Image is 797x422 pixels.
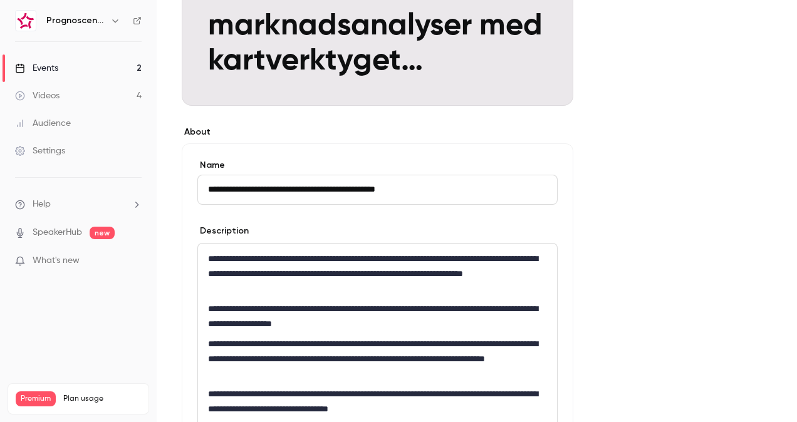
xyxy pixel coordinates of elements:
[33,254,80,267] span: What's new
[182,126,573,138] label: About
[16,391,56,406] span: Premium
[15,117,71,130] div: Audience
[15,198,142,211] li: help-dropdown-opener
[46,14,105,27] h6: Prognoscentret | Powered by Hubexo
[33,198,51,211] span: Help
[15,145,65,157] div: Settings
[33,226,82,239] a: SpeakerHub
[197,225,249,237] label: Description
[90,227,115,239] span: new
[15,62,58,75] div: Events
[15,90,60,102] div: Videos
[127,255,142,267] iframe: Noticeable Trigger
[63,394,141,404] span: Plan usage
[197,159,558,172] label: Name
[16,11,36,31] img: Prognoscentret | Powered by Hubexo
